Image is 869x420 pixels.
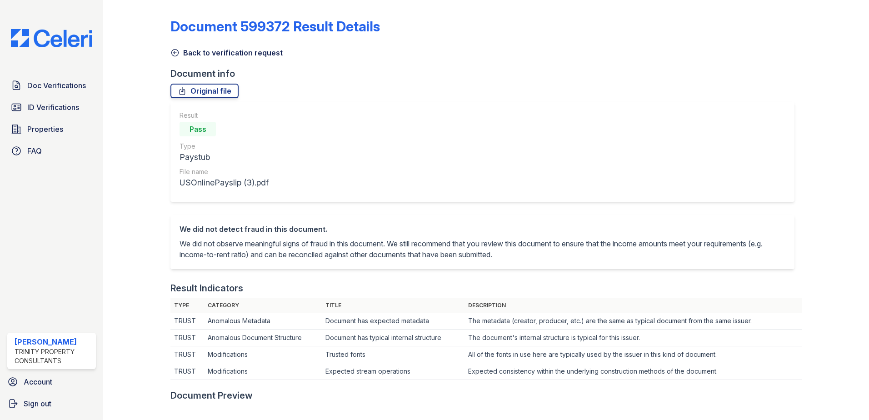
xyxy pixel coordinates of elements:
[4,373,100,391] a: Account
[204,330,322,346] td: Anomalous Document Structure
[24,376,52,387] span: Account
[170,346,204,363] td: TRUST
[170,67,802,80] div: Document info
[170,330,204,346] td: TRUST
[170,84,239,98] a: Original file
[170,313,204,330] td: TRUST
[170,389,253,402] div: Document Preview
[464,346,802,363] td: All of the fonts in use here are typically used by the issuer in this kind of document.
[170,282,243,295] div: Result Indicators
[322,313,464,330] td: Document has expected metadata
[27,80,86,91] span: Doc Verifications
[180,224,785,235] div: We did not detect fraud in this document.
[170,363,204,380] td: TRUST
[180,167,269,176] div: File name
[464,363,802,380] td: Expected consistency within the underlying construction methods of the document.
[464,313,802,330] td: The metadata (creator, producer, etc.) are the same as typical document from the same issuer.
[322,298,464,313] th: Title
[27,102,79,113] span: ID Verifications
[204,363,322,380] td: Modifications
[24,398,51,409] span: Sign out
[27,145,42,156] span: FAQ
[7,142,96,160] a: FAQ
[180,151,269,164] div: Paystub
[204,313,322,330] td: Anomalous Metadata
[170,18,380,35] a: Document 599372 Result Details
[170,47,283,58] a: Back to verification request
[204,346,322,363] td: Modifications
[322,363,464,380] td: Expected stream operations
[204,298,322,313] th: Category
[4,395,100,413] a: Sign out
[27,124,63,135] span: Properties
[15,347,92,365] div: Trinity Property Consultants
[7,76,96,95] a: Doc Verifications
[4,29,100,47] img: CE_Logo_Blue-a8612792a0a2168367f1c8372b55b34899dd931a85d93a1a3d3e32e68fde9ad4.png
[322,330,464,346] td: Document has typical internal structure
[7,98,96,116] a: ID Verifications
[180,142,269,151] div: Type
[170,298,204,313] th: Type
[180,238,785,260] p: We did not observe meaningful signs of fraud in this document. We still recommend that you review...
[464,298,802,313] th: Description
[180,176,269,189] div: USOnlinePayslip (3).pdf
[7,120,96,138] a: Properties
[180,111,269,120] div: Result
[180,122,216,136] div: Pass
[464,330,802,346] td: The document's internal structure is typical for this issuer.
[322,346,464,363] td: Trusted fonts
[15,336,92,347] div: [PERSON_NAME]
